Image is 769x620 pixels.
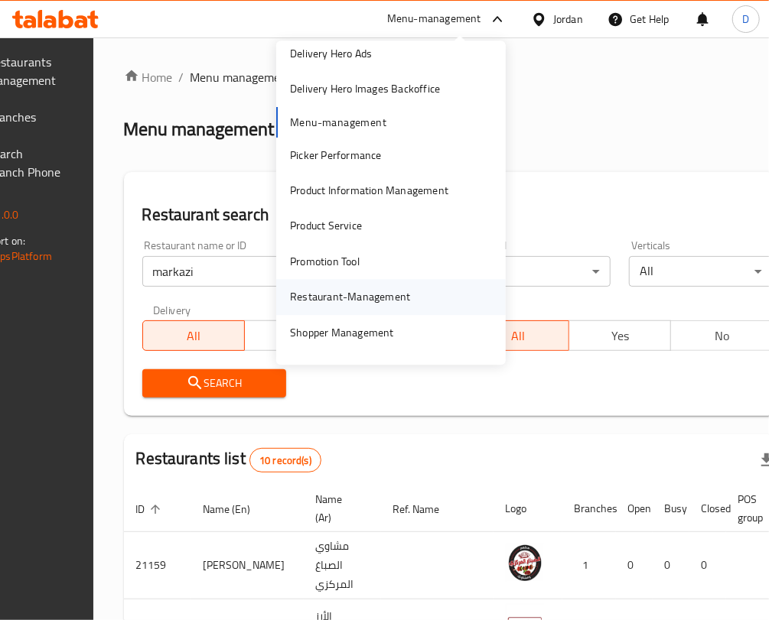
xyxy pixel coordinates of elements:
img: Mashawi AlSabagh Almarkazi [506,544,544,582]
label: Delivery [153,305,191,316]
div: Jordan [553,11,583,28]
a: Home [124,68,173,86]
td: 21159 [124,532,191,599]
div: Delivery Hero Ads [290,45,372,62]
div: Promotion Tool [290,253,360,270]
span: Name (En) [204,500,271,518]
input: Search for restaurant name or ID.. [142,256,448,287]
div: All [467,256,611,287]
li: / [179,68,184,86]
td: مشاوي الصباغ المركزي [304,532,381,599]
span: Yes [575,325,665,347]
td: [PERSON_NAME] [191,532,304,599]
span: Menu management [191,68,292,86]
h2: Menu management [124,117,275,141]
span: Ref. Name [393,500,460,518]
span: D [742,11,749,28]
button: All [467,320,569,351]
span: No [677,325,767,347]
span: All [149,325,239,347]
th: Open [616,485,653,532]
h2: Restaurants list [136,447,321,472]
span: TGO [251,325,341,347]
div: Picker Performance [290,147,382,164]
td: 0 [653,532,689,599]
th: Closed [689,485,726,532]
div: Delivery Hero Images Backoffice [290,81,440,98]
span: Name (Ar) [316,490,363,527]
button: Yes [569,320,671,351]
th: Logo [494,485,562,532]
div: Total records count [249,448,321,472]
div: Menu-management [387,10,481,28]
td: 0 [616,532,653,599]
button: All [142,320,245,351]
div: Product Service [290,218,362,235]
span: All [474,325,563,347]
span: Search [155,374,274,393]
span: ID [136,500,165,518]
span: 10 record(s) [250,453,321,468]
td: 1 [562,532,616,599]
div: Shopper Management [290,324,394,341]
div: Restaurant-Management [290,289,410,306]
th: Branches [562,485,616,532]
div: Product Information Management [290,182,448,199]
td: 0 [689,532,726,599]
th: Busy [653,485,689,532]
button: TGO [244,320,347,351]
button: Search [142,369,286,398]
